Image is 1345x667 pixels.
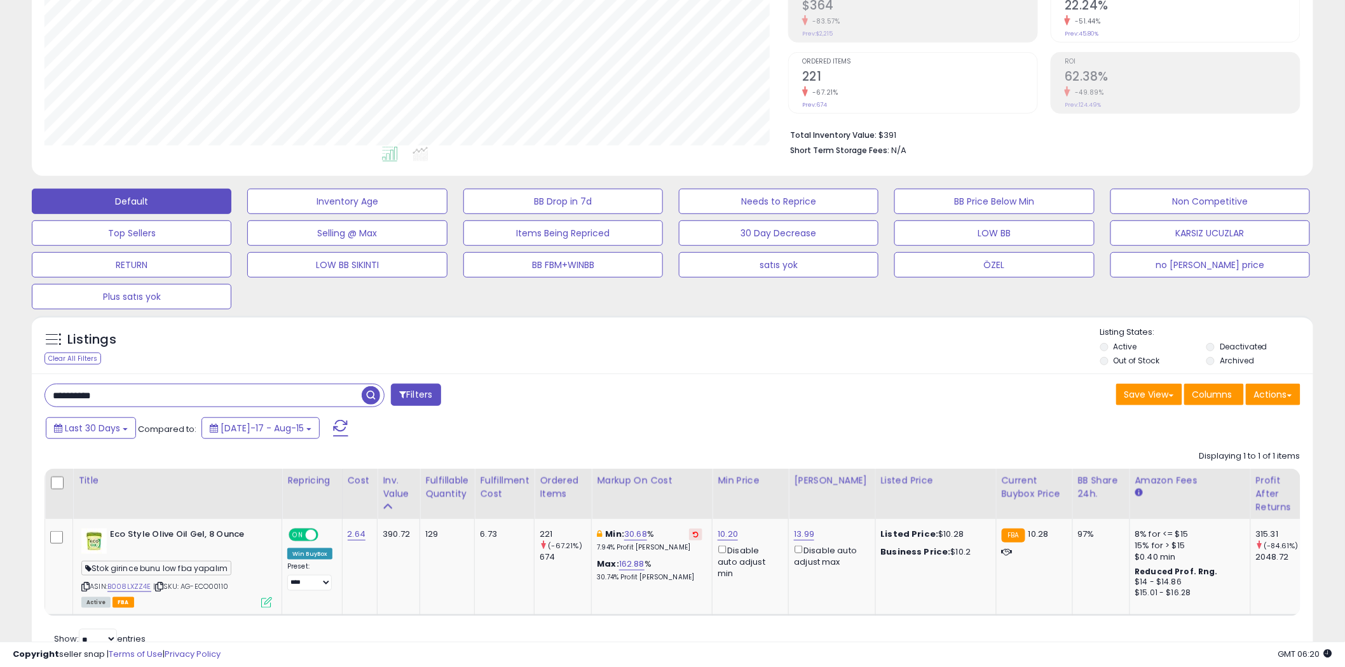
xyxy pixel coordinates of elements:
[32,252,231,278] button: RETURN
[881,546,951,558] b: Business Price:
[1256,474,1302,514] div: Profit After Returns
[287,548,332,560] div: Win BuyBox
[110,529,264,544] b: Eco Style Olive Oil Gel, 8 Ounce
[425,529,465,540] div: 129
[348,528,366,541] a: 2.64
[790,126,1291,142] li: $391
[383,529,410,540] div: 390.72
[891,144,906,156] span: N/A
[44,353,101,365] div: Clear All Filters
[109,648,163,660] a: Terms of Use
[32,189,231,214] button: Default
[1002,474,1067,501] div: Current Buybox Price
[1220,341,1267,352] label: Deactivated
[391,384,440,406] button: Filters
[463,252,663,278] button: BB FBM+WINBB
[624,528,647,541] a: 30.68
[1114,355,1160,366] label: Out of Stock
[540,529,591,540] div: 221
[480,529,524,540] div: 6.73
[794,528,814,541] a: 13.99
[317,530,337,541] span: OFF
[597,573,702,582] p: 30.74% Profit [PERSON_NAME]
[78,474,277,487] div: Title
[1065,58,1300,65] span: ROI
[54,633,146,645] span: Show: entries
[619,558,645,570] a: 162.88
[165,648,221,660] a: Privacy Policy
[247,220,447,246] button: Selling @ Max
[1135,540,1241,551] div: 15% for > $15
[1110,220,1310,246] button: KARSIZ UCUZLAR
[1135,566,1219,577] b: Reduced Prof. Rng.
[1246,384,1301,405] button: Actions
[802,101,827,109] small: Prev: 674
[881,528,939,540] b: Listed Price:
[894,252,1094,278] button: ÖZEL
[679,189,878,214] button: Needs to Reprice
[1135,551,1241,563] div: $0.40 min
[808,17,840,26] small: -83.57%
[1184,384,1244,405] button: Columns
[540,551,591,563] div: 674
[802,69,1037,86] h2: 221
[1002,529,1025,542] small: FBA
[153,581,228,591] span: | SKU: AG-ECO00110
[1135,577,1241,588] div: $14 - $14.86
[597,543,702,552] p: 7.94% Profit [PERSON_NAME]
[81,597,111,608] span: All listings currently available for purchase on Amazon
[597,474,707,487] div: Markup on Cost
[894,220,1094,246] button: LOW BB
[1220,355,1254,366] label: Archived
[808,88,838,97] small: -67.21%
[1065,69,1300,86] h2: 62.38%
[597,558,702,582] div: %
[65,422,120,435] span: Last 30 Days
[1256,529,1307,540] div: 315.31
[247,252,447,278] button: LOW BB SIKINTI
[221,422,304,435] span: [DATE]-17 - Aug-15
[1264,541,1299,551] small: (-84.61%)
[138,423,196,435] span: Compared to:
[290,530,306,541] span: ON
[679,220,878,246] button: 30 Day Decrease
[383,474,414,501] div: Inv. value
[718,528,738,541] a: 10.20
[606,528,625,540] b: Min:
[790,130,877,140] b: Total Inventory Value:
[1078,529,1120,540] div: 97%
[1110,252,1310,278] button: no [PERSON_NAME] price
[549,541,582,551] small: (-67.21%)
[718,543,779,579] div: Disable auto adjust min
[1078,474,1124,501] div: BB Share 24h.
[802,58,1037,65] span: Ordered Items
[201,417,320,439] button: [DATE]-17 - Aug-15
[1135,487,1143,499] small: Amazon Fees.
[881,529,987,540] div: $10.28
[1070,88,1104,97] small: -49.89%
[881,474,991,487] div: Listed Price
[32,284,231,309] button: Plus satıs yok
[1135,474,1245,487] div: Amazon Fees
[81,561,231,576] span: Stok girince bunu low fba yapalım
[1070,17,1101,26] small: -51.44%
[287,562,332,591] div: Preset:
[13,649,221,661] div: seller snap | |
[881,546,987,558] div: $10.2
[32,220,231,246] button: Top Sellers
[247,189,447,214] button: Inventory Age
[463,189,663,214] button: BB Drop in 7d
[794,543,865,568] div: Disable auto adjust max
[718,474,783,487] div: Min Price
[1278,648,1332,660] span: 2025-09-15 06:20 GMT
[1065,30,1098,37] small: Prev: 45.80%
[1114,341,1137,352] label: Active
[679,252,878,278] button: satıs yok
[480,474,529,501] div: Fulfillment Cost
[1116,384,1182,405] button: Save View
[597,529,702,552] div: %
[790,145,889,156] b: Short Term Storage Fees:
[67,331,116,349] h5: Listings
[1065,101,1101,109] small: Prev: 124.49%
[1028,528,1049,540] span: 10.28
